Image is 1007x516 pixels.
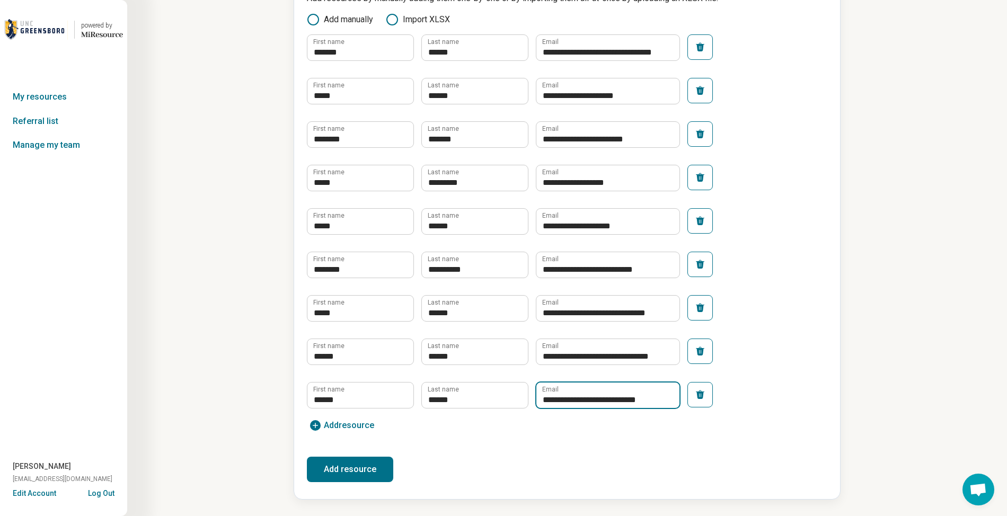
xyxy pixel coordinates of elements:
[542,82,559,88] label: Email
[313,343,344,349] label: First name
[313,169,344,175] label: First name
[687,295,713,321] button: Remove
[4,17,68,42] img: UNC Greensboro
[428,256,459,262] label: Last name
[4,17,123,42] a: UNC Greensboropowered by
[542,299,559,306] label: Email
[687,252,713,277] button: Remove
[542,386,559,393] label: Email
[542,39,559,45] label: Email
[307,13,373,26] label: Add manually
[428,82,459,88] label: Last name
[81,21,123,30] div: powered by
[307,417,376,434] button: Addresource
[313,212,344,219] label: First name
[428,299,459,306] label: Last name
[542,212,559,219] label: Email
[313,386,344,393] label: First name
[687,382,713,407] button: Remove
[687,165,713,190] button: Remove
[542,169,559,175] label: Email
[687,339,713,364] button: Remove
[313,126,344,132] label: First name
[428,126,459,132] label: Last name
[313,256,344,262] label: First name
[313,299,344,306] label: First name
[687,78,713,103] button: Remove
[428,343,459,349] label: Last name
[313,82,344,88] label: First name
[428,386,459,393] label: Last name
[687,121,713,147] button: Remove
[386,13,450,26] label: Import XLSX
[962,474,994,505] div: Open chat
[542,343,559,349] label: Email
[13,474,112,484] span: [EMAIL_ADDRESS][DOMAIN_NAME]
[13,488,56,499] button: Edit Account
[428,169,459,175] label: Last name
[313,39,344,45] label: First name
[307,457,393,482] button: Add resource
[88,488,114,496] button: Log Out
[687,208,713,234] button: Remove
[428,39,459,45] label: Last name
[542,126,559,132] label: Email
[324,421,374,430] span: Add resource
[687,34,713,60] button: Remove
[542,256,559,262] label: Email
[13,461,71,472] span: [PERSON_NAME]
[428,212,459,219] label: Last name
